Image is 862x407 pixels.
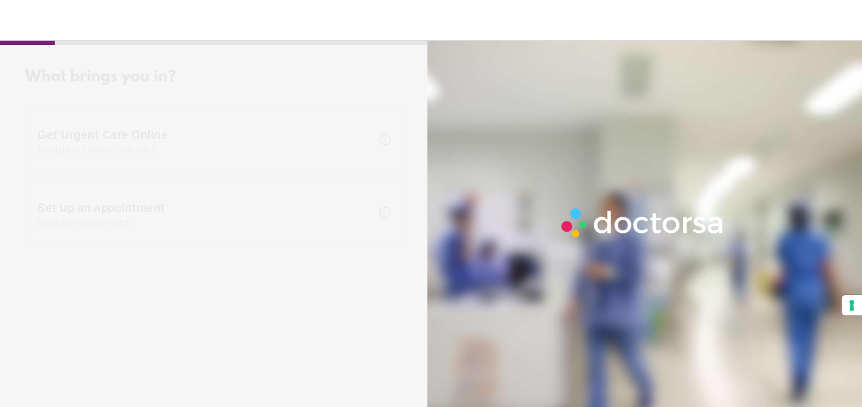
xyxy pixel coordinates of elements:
[378,205,392,220] span: help
[25,68,405,86] div: What brings you in?
[38,145,372,154] span: Immediate primary care, 24/7
[557,203,729,242] img: Logo-Doctorsa-trans-White-partial-flat.png
[38,127,372,154] span: Get Urgent Care Online
[378,132,392,147] span: help
[38,201,372,227] span: Set up an appointment
[38,218,372,227] span: Same day or later needs
[842,295,862,315] button: Your consent preferences for tracking technologies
